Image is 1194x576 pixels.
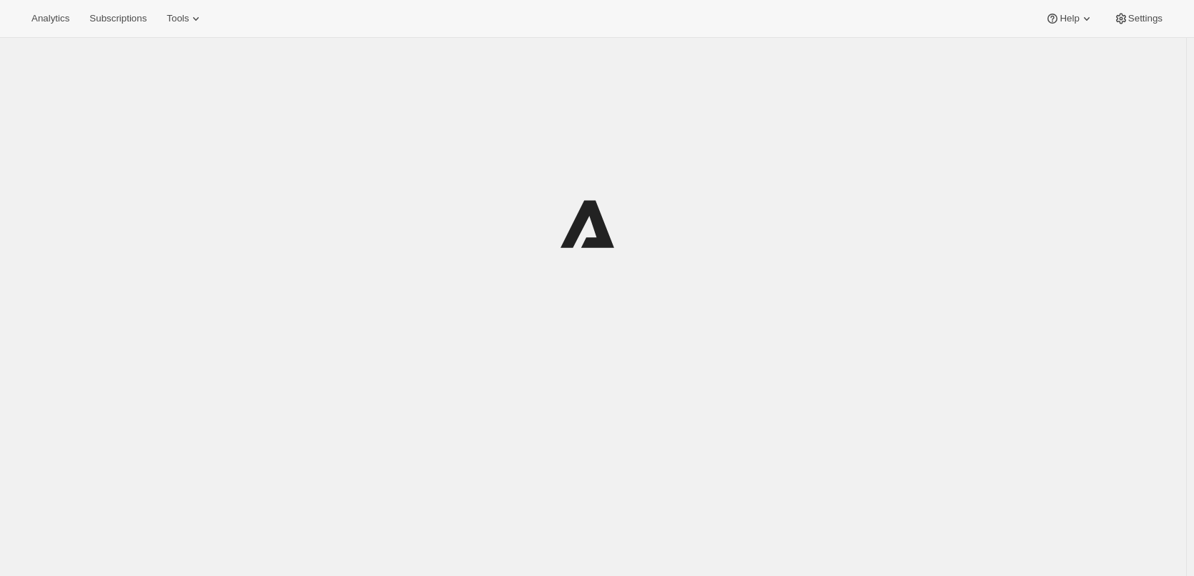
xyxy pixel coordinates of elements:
[1037,9,1102,29] button: Help
[1128,13,1163,24] span: Settings
[1105,9,1171,29] button: Settings
[23,9,78,29] button: Analytics
[31,13,69,24] span: Analytics
[167,13,189,24] span: Tools
[1060,13,1079,24] span: Help
[89,13,147,24] span: Subscriptions
[81,9,155,29] button: Subscriptions
[158,9,212,29] button: Tools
